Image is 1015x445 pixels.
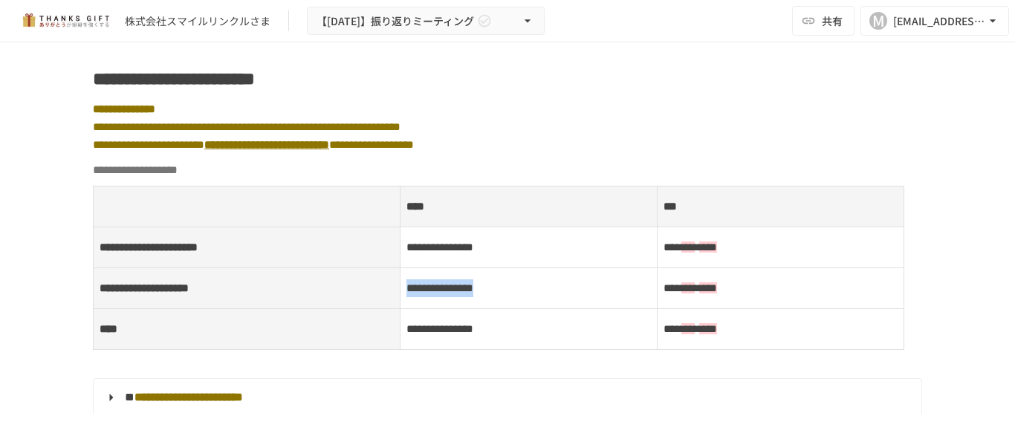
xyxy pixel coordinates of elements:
div: [EMAIL_ADDRESS][DOMAIN_NAME] [893,12,985,30]
button: 【[DATE]】振り返りミーティング [307,7,545,36]
span: 共有 [822,13,843,29]
span: 【[DATE]】振り返りミーティング [317,12,474,30]
img: mMP1OxWUAhQbsRWCurg7vIHe5HqDpP7qZo7fRoNLXQh [18,9,113,33]
div: M [869,12,887,30]
button: M[EMAIL_ADDRESS][DOMAIN_NAME] [860,6,1009,36]
button: 共有 [792,6,855,36]
div: 株式会社スマイルリンクルさま [125,13,270,29]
